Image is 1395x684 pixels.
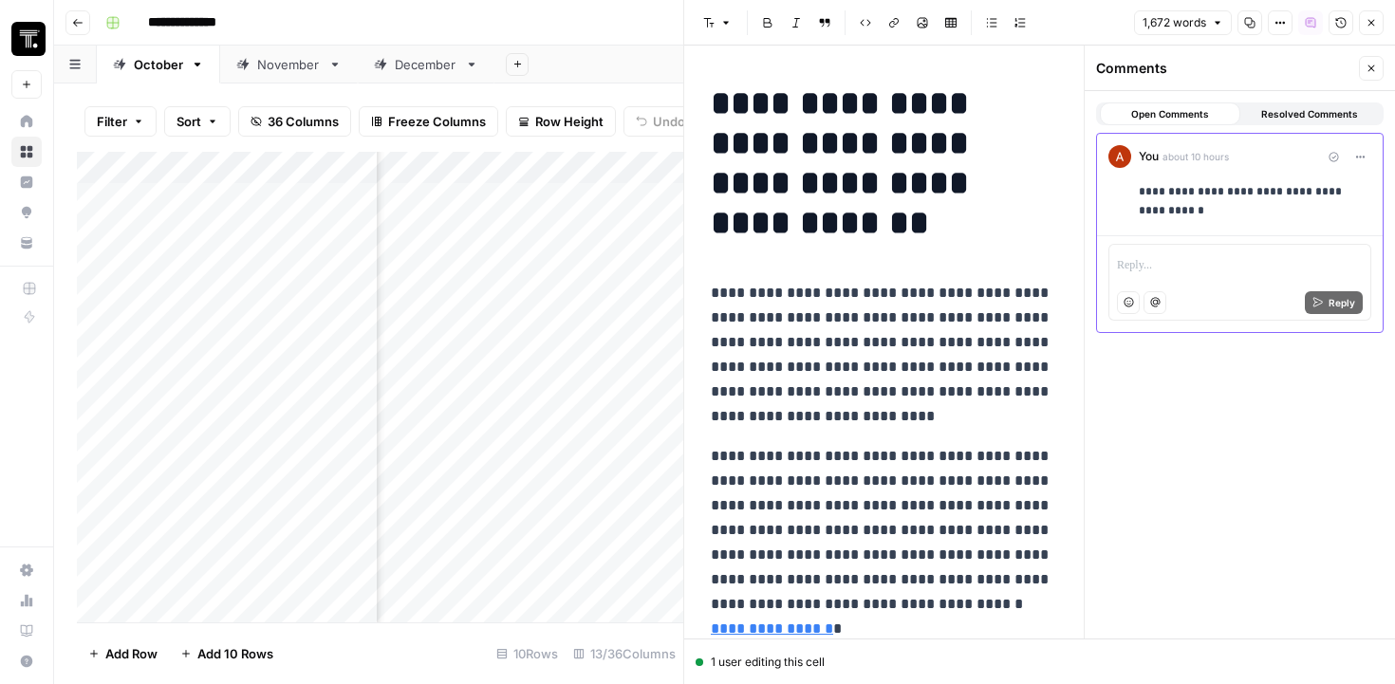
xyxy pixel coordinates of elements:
span: Resolved Comments [1261,106,1358,121]
a: Home [11,106,42,137]
button: Help + Support [11,646,42,676]
a: November [220,46,358,83]
div: You [1139,145,1371,168]
button: Workspace: Thoughtspot [11,15,42,63]
span: Add Row [105,644,158,663]
span: Undo [653,112,685,131]
div: 1 user editing this cell [696,654,1384,671]
a: Insights [11,167,42,197]
span: Reply [1329,295,1355,310]
div: December [395,55,457,74]
button: Row Height [506,106,616,137]
span: 36 Columns [268,112,339,131]
a: December [358,46,494,83]
a: Usage [11,585,42,616]
img: Thoughtspot Logo [11,22,46,56]
button: Freeze Columns [359,106,498,137]
span: about 10 hours [1162,149,1229,164]
span: Row Height [535,112,604,131]
a: Your Data [11,228,42,258]
button: Add Row [77,638,169,669]
button: Filter [84,106,157,137]
span: Filter [97,112,127,131]
button: Sort [164,106,231,137]
span: Open Comments [1131,106,1209,121]
button: Add 10 Rows [169,638,285,669]
span: Add 10 Rows [197,644,273,663]
div: 10 Rows [489,638,566,669]
a: Learning Hub [11,616,42,646]
div: October [134,55,183,74]
div: Comments [1096,59,1353,78]
a: Browse [11,137,42,167]
span: Freeze Columns [388,112,486,131]
button: Undo [623,106,697,137]
span: Sort [177,112,201,131]
button: 36 Columns [238,106,351,137]
button: Reply [1305,291,1363,314]
a: Settings [11,555,42,585]
button: 1,672 words [1134,10,1232,35]
a: Opportunities [11,197,42,228]
div: 13/36 Columns [566,638,683,669]
img: vrq4y4cr1c7o18g7bic8abpwgxlg [1108,145,1131,168]
div: November [257,55,321,74]
a: October [97,46,220,83]
span: 1,672 words [1143,14,1206,31]
button: Resolved Comments [1240,102,1381,125]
